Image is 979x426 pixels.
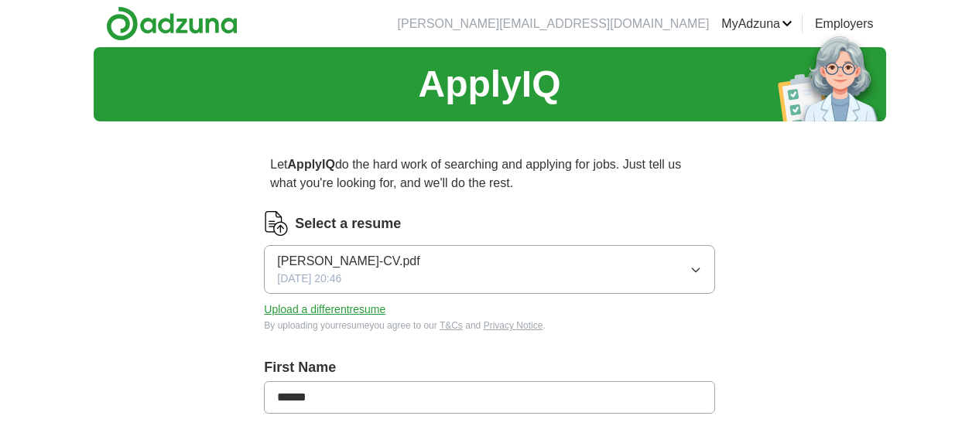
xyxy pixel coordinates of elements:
label: First Name [264,357,714,378]
a: Employers [815,15,874,33]
div: By uploading your resume you agree to our and . [264,319,714,332]
span: [DATE] 20:46 [277,271,341,287]
p: Let do the hard work of searching and applying for jobs. Just tell us what you're looking for, an... [264,149,714,199]
img: Adzuna logo [106,6,238,41]
a: T&Cs [440,320,463,331]
h1: ApplyIQ [418,56,560,112]
a: MyAdzuna [721,15,792,33]
button: Upload a differentresume [264,302,385,318]
strong: ApplyIQ [288,158,335,171]
label: Select a resume [295,213,401,234]
img: CV Icon [264,211,289,236]
a: Privacy Notice [484,320,543,331]
button: [PERSON_NAME]-CV.pdf[DATE] 20:46 [264,245,714,294]
span: [PERSON_NAME]-CV.pdf [277,252,419,271]
li: [PERSON_NAME][EMAIL_ADDRESS][DOMAIN_NAME] [398,15,710,33]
